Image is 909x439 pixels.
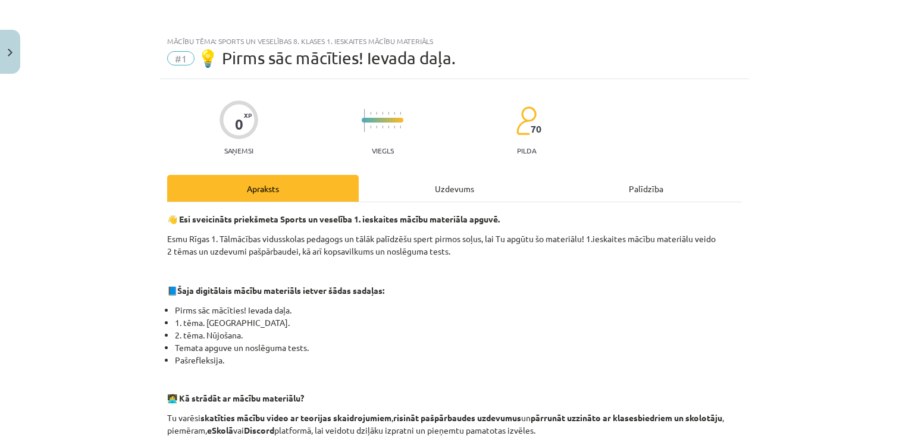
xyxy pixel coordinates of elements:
strong: skatīties mācību video ar teorijas skaidrojumiem [200,412,391,423]
strong: pārrunāt uzzināto ar klasesbiedriem un skolotāju [531,412,722,423]
img: icon-short-line-57e1e144782c952c97e751825c79c345078a6d821885a25fce030b3d8c18986b.svg [394,112,395,115]
strong: eSkolā [207,425,233,435]
img: icon-short-line-57e1e144782c952c97e751825c79c345078a6d821885a25fce030b3d8c18986b.svg [382,112,383,115]
p: Tu varēsi , un , piemēram, vai platformā, lai veidotu dziļāku izpratni un pieņemtu pamatotas izvē... [167,412,742,437]
li: 2. tēma. Nūjošana. [175,329,742,341]
p: pilda [517,146,536,155]
div: Apraksts [167,175,359,202]
span: #1 [167,51,195,65]
li: Temata apguve un noslēguma tests. [175,341,742,354]
strong: 👋 Esi sveicināts priekšmeta Sports un veselība 1. ieskaites mācību materiāla apguvē. [167,214,500,224]
p: Viegls [372,146,394,155]
img: icon-short-line-57e1e144782c952c97e751825c79c345078a6d821885a25fce030b3d8c18986b.svg [382,126,383,128]
strong: Discord [244,425,274,435]
li: Pirms sāc mācīties! Ievada daļa. [175,304,742,316]
div: Uzdevums [359,175,550,202]
span: 70 [531,124,541,134]
p: 📘 [167,284,742,297]
div: Palīdzība [550,175,742,202]
div: Mācību tēma: Sports un veselības 8. klases 1. ieskaites mācību materiāls [167,37,742,45]
img: icon-long-line-d9ea69661e0d244f92f715978eff75569469978d946b2353a9bb055b3ed8787d.svg [364,109,365,132]
img: icon-close-lesson-0947bae3869378f0d4975bcd49f059093ad1ed9edebbc8119c70593378902aed.svg [8,49,12,57]
li: 1. tēma. [GEOGRAPHIC_DATA]. [175,316,742,329]
div: 0 [235,116,243,133]
li: Pašrefleksija. [175,354,742,366]
img: icon-short-line-57e1e144782c952c97e751825c79c345078a6d821885a25fce030b3d8c18986b.svg [388,126,389,128]
img: icon-short-line-57e1e144782c952c97e751825c79c345078a6d821885a25fce030b3d8c18986b.svg [400,112,401,115]
img: icon-short-line-57e1e144782c952c97e751825c79c345078a6d821885a25fce030b3d8c18986b.svg [400,126,401,128]
img: icon-short-line-57e1e144782c952c97e751825c79c345078a6d821885a25fce030b3d8c18986b.svg [394,126,395,128]
img: icon-short-line-57e1e144782c952c97e751825c79c345078a6d821885a25fce030b3d8c18986b.svg [376,112,377,115]
span: 💡 Pirms sāc mācīties! Ievada daļa. [198,48,456,68]
strong: Šaja digitālais mācību materiāls ietver šādas sadaļas: [177,285,384,296]
img: icon-short-line-57e1e144782c952c97e751825c79c345078a6d821885a25fce030b3d8c18986b.svg [376,126,377,128]
strong: risināt pašpārbaudes uzdevumus [393,412,521,423]
img: icon-short-line-57e1e144782c952c97e751825c79c345078a6d821885a25fce030b3d8c18986b.svg [370,126,371,128]
p: Esmu Rīgas 1. Tālmācības vidusskolas pedagogs un tālāk palīdzēšu spert pirmos soļus, lai Tu apgūt... [167,233,742,258]
img: students-c634bb4e5e11cddfef0936a35e636f08e4e9abd3cc4e673bd6f9a4125e45ecb1.svg [516,106,537,136]
strong: 🧑‍💻 Kā strādāt ar mācību materiālu? [167,393,304,403]
img: icon-short-line-57e1e144782c952c97e751825c79c345078a6d821885a25fce030b3d8c18986b.svg [388,112,389,115]
img: icon-short-line-57e1e144782c952c97e751825c79c345078a6d821885a25fce030b3d8c18986b.svg [370,112,371,115]
span: XP [244,112,252,118]
p: Saņemsi [220,146,258,155]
